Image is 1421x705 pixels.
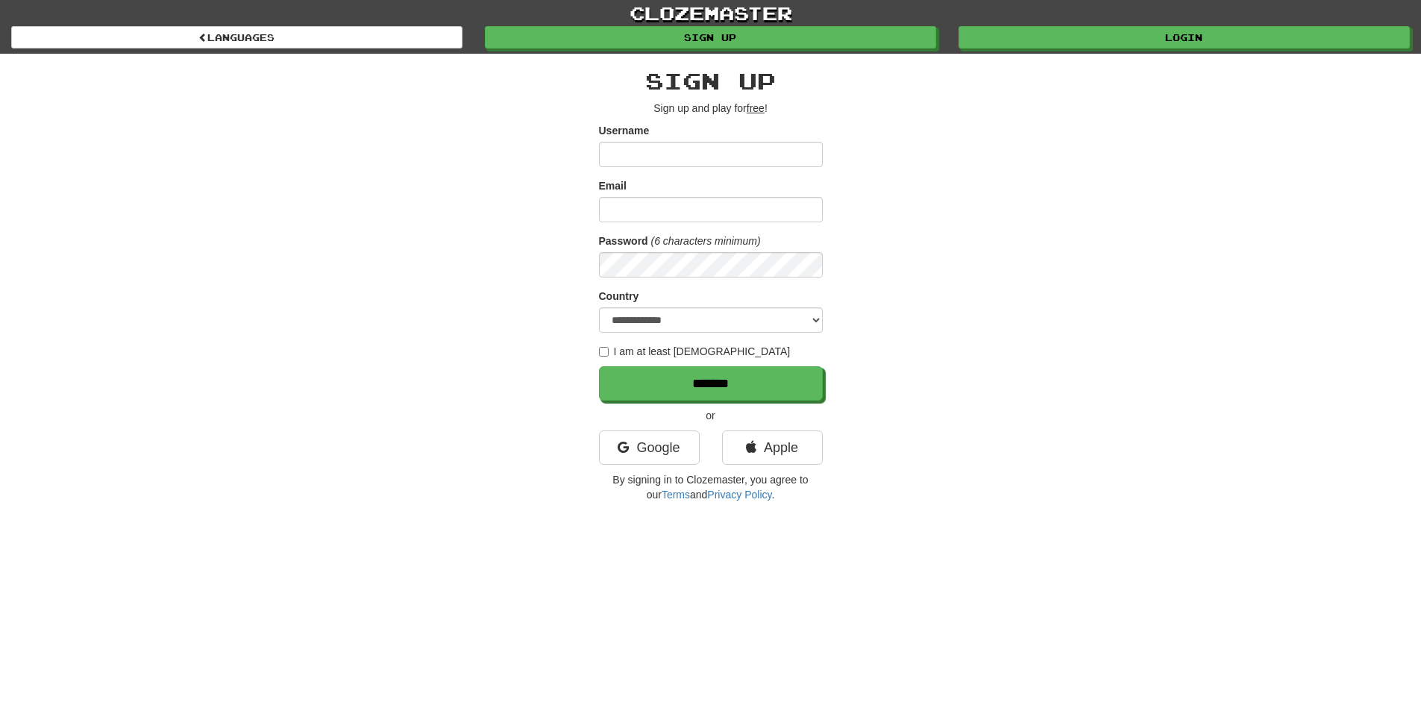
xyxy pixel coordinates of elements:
label: Email [599,178,627,193]
p: Sign up and play for ! [599,101,823,116]
label: I am at least [DEMOGRAPHIC_DATA] [599,344,791,359]
a: Privacy Policy [707,489,771,501]
a: Sign up [485,26,936,48]
label: Username [599,123,650,138]
p: or [599,408,823,423]
u: free [747,102,765,114]
a: Login [959,26,1410,48]
a: Apple [722,430,823,465]
label: Country [599,289,639,304]
input: I am at least [DEMOGRAPHIC_DATA] [599,347,609,357]
label: Password [599,234,648,248]
p: By signing in to Clozemaster, you agree to our and . [599,472,823,502]
a: Terms [662,489,690,501]
em: (6 characters minimum) [651,235,761,247]
h2: Sign up [599,69,823,93]
a: Languages [11,26,462,48]
a: Google [599,430,700,465]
